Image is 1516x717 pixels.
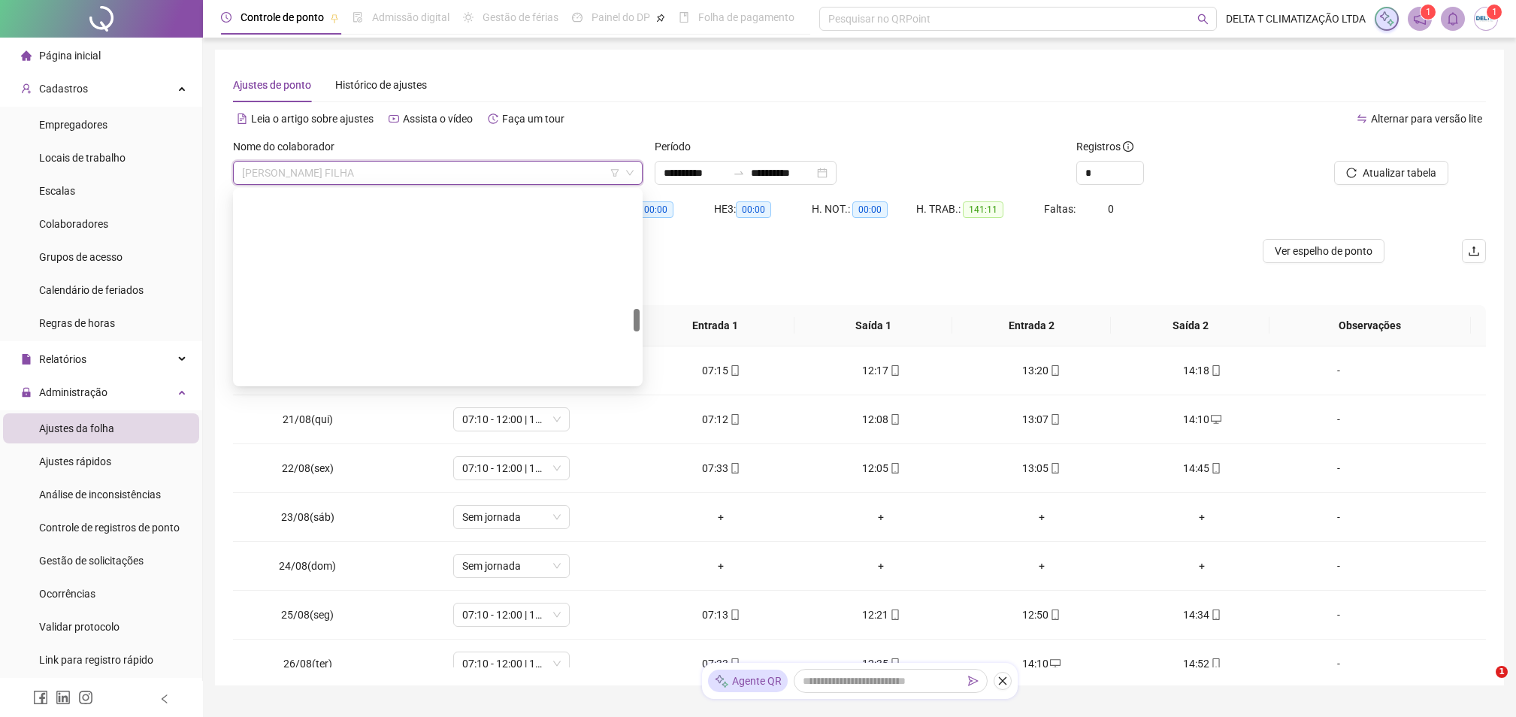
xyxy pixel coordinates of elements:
[335,79,427,91] span: Histórico de ajustes
[610,168,619,177] span: filter
[888,463,900,473] span: mobile
[728,365,740,376] span: mobile
[1044,203,1078,215] span: Faltas:
[638,201,673,218] span: 00:00
[39,317,115,329] span: Regras de horas
[1357,113,1367,124] span: swap
[728,414,740,425] span: mobile
[728,658,740,669] span: mobile
[462,506,561,528] span: Sem jornada
[1413,12,1427,26] span: notification
[1294,411,1383,428] div: -
[1048,658,1061,669] span: desktop
[39,353,86,365] span: Relatórios
[652,607,788,623] div: 07:13
[372,11,449,23] span: Admissão digital
[888,610,900,620] span: mobile
[56,690,71,705] span: linkedin
[963,201,1003,218] span: 141:11
[952,305,1111,346] th: Entrada 2
[462,555,561,577] span: Sem jornada
[39,152,126,164] span: Locais de trabalho
[282,462,334,474] span: 22/08(sex)
[973,558,1109,574] div: +
[39,218,108,230] span: Colaboradores
[39,654,153,666] span: Link para registro rápido
[233,79,311,91] span: Ajustes de ponto
[251,113,374,125] span: Leia o artigo sobre ajustes
[21,50,32,61] span: home
[714,201,812,218] div: HE 3:
[973,509,1109,525] div: +
[1209,610,1221,620] span: mobile
[916,201,1044,218] div: H. TRAB.:
[997,676,1008,686] span: close
[1371,113,1482,125] span: Alternar para versão lite
[1346,168,1357,178] span: reload
[1197,14,1209,25] span: search
[281,511,334,523] span: 23/08(sáb)
[488,113,498,124] span: history
[1294,655,1383,672] div: -
[1334,161,1448,185] button: Atualizar tabela
[652,655,788,672] div: 07:33
[714,673,729,689] img: sparkle-icon.fc2bf0ac1784a2077858766a79e2daf3.svg
[462,604,561,626] span: 07:10 - 12:00 | 13:00 - 14:10
[652,558,788,574] div: +
[1294,558,1383,574] div: -
[813,655,949,672] div: 12:35
[1226,11,1366,27] span: DELTA T CLIMATIZAÇÃO LTDA
[39,50,101,62] span: Página inicial
[1475,8,1497,30] img: 1782
[403,113,473,125] span: Assista o vídeo
[794,305,953,346] th: Saída 1
[39,422,114,434] span: Ajustes da folha
[39,489,161,501] span: Análise de inconsistências
[39,119,107,131] span: Empregadores
[1465,666,1501,702] iframe: Intercom live chat
[625,168,634,177] span: down
[21,83,32,94] span: user-add
[1133,558,1269,574] div: +
[1123,141,1133,152] span: info-circle
[1133,411,1269,428] div: 14:10
[1294,607,1383,623] div: -
[353,12,363,23] span: file-done
[652,411,788,428] div: 07:12
[1048,463,1061,473] span: mobile
[1108,203,1114,215] span: 0
[39,522,180,534] span: Controle de registros de ponto
[813,362,949,379] div: 12:17
[1492,7,1497,17] span: 1
[728,463,740,473] span: mobile
[221,12,231,23] span: clock-circle
[1294,509,1383,525] div: -
[652,362,788,379] div: 07:15
[242,162,634,184] span: MARIA MADALENA DE LIMA FILHA
[698,11,794,23] span: Folha de pagamento
[652,460,788,476] div: 07:33
[330,14,339,23] span: pushpin
[462,652,561,675] span: 07:10 - 12:00 | 13:00 - 14:10
[708,670,788,692] div: Agente QR
[1133,362,1269,379] div: 14:18
[973,411,1109,428] div: 13:07
[483,11,558,23] span: Gestão de férias
[728,610,740,620] span: mobile
[733,167,745,179] span: swap-right
[968,676,979,686] span: send
[1294,362,1383,379] div: -
[973,362,1109,379] div: 13:20
[888,414,900,425] span: mobile
[1048,610,1061,620] span: mobile
[652,509,788,525] div: +
[462,408,561,431] span: 07:10 - 12:00 | 13:00 - 14:10
[813,460,949,476] div: 12:05
[973,460,1109,476] div: 13:05
[636,305,794,346] th: Entrada 1
[237,113,247,124] span: file-text
[1076,138,1133,155] span: Registros
[233,138,344,155] label: Nome do colaborador
[1209,463,1221,473] span: mobile
[1133,509,1269,525] div: +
